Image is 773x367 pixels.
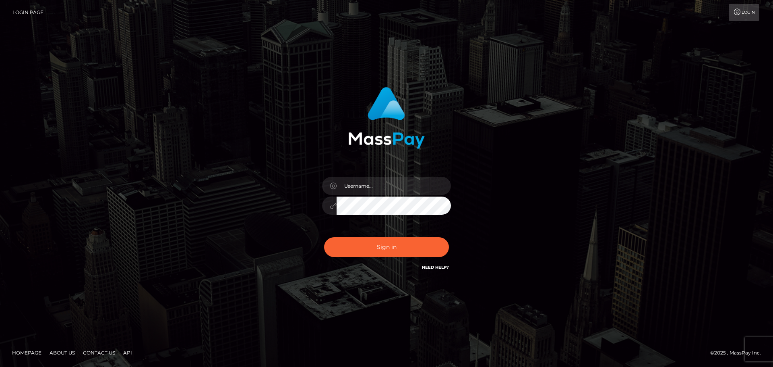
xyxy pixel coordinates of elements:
button: Sign in [324,237,449,257]
a: Contact Us [80,346,118,359]
a: Homepage [9,346,45,359]
a: Login Page [12,4,43,21]
a: Need Help? [422,265,449,270]
img: MassPay Login [348,87,425,149]
div: © 2025 , MassPay Inc. [710,348,767,357]
a: API [120,346,135,359]
a: About Us [46,346,78,359]
a: Login [729,4,759,21]
input: Username... [337,177,451,195]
